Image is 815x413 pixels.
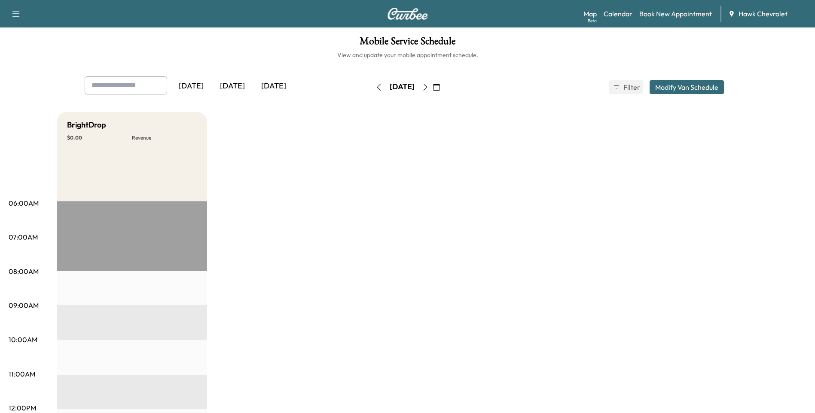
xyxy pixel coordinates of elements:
div: [DATE] [390,82,415,92]
button: Modify Van Schedule [650,80,724,94]
a: Book New Appointment [639,9,712,19]
p: 12:00PM [9,403,36,413]
p: 09:00AM [9,300,39,310]
button: Filter [609,80,643,94]
p: 08:00AM [9,266,39,276]
div: Beta [588,18,597,24]
p: 07:00AM [9,232,38,242]
h1: Mobile Service Schedule [9,36,806,51]
p: 11:00AM [9,369,35,379]
h6: View and update your mobile appointment schedule. [9,51,806,59]
a: Calendar [604,9,632,19]
p: Revenue [132,134,197,141]
p: 10:00AM [9,334,37,345]
span: Filter [623,82,639,92]
p: 06:00AM [9,198,39,208]
span: Hawk Chevrolet [739,9,788,19]
div: [DATE] [253,76,294,96]
div: [DATE] [212,76,253,96]
img: Curbee Logo [387,8,428,20]
p: $ 0.00 [67,134,132,141]
h5: BrightDrop [67,119,106,131]
div: [DATE] [171,76,212,96]
a: MapBeta [583,9,597,19]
